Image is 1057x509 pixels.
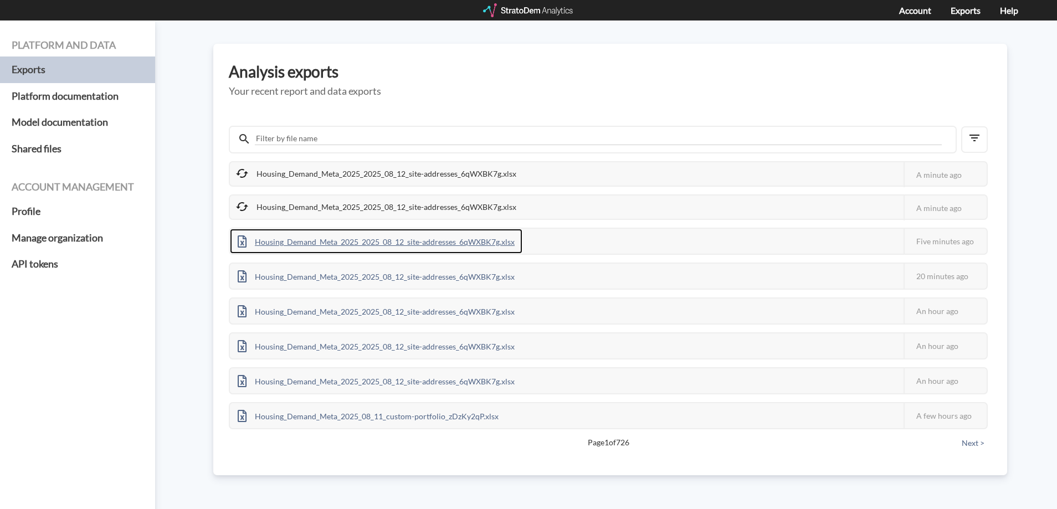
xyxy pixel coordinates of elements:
[229,86,992,97] h5: Your recent report and data exports
[958,437,988,449] button: Next >
[230,299,522,323] div: Housing_Demand_Meta_2025_2025_08_12_site-addresses_6qWXBK7g.xlsx
[1000,5,1018,16] a: Help
[230,410,506,419] a: Housing_Demand_Meta_2025_08_11_custom-portfolio_zDzKy2qP.xlsx
[951,5,981,16] a: Exports
[904,264,987,289] div: 20 minutes ago
[12,198,143,225] a: Profile
[230,235,522,245] a: Housing_Demand_Meta_2025_2025_08_12_site-addresses_6qWXBK7g.xlsx
[230,264,522,289] div: Housing_Demand_Meta_2025_2025_08_12_site-addresses_6qWXBK7g.xlsx
[230,229,522,254] div: Housing_Demand_Meta_2025_2025_08_12_site-addresses_6qWXBK7g.xlsx
[12,251,143,277] a: API tokens
[230,333,522,358] div: Housing_Demand_Meta_2025_2025_08_12_site-addresses_6qWXBK7g.xlsx
[12,83,143,110] a: Platform documentation
[904,368,987,393] div: An hour ago
[230,368,522,393] div: Housing_Demand_Meta_2025_2025_08_12_site-addresses_6qWXBK7g.xlsx
[268,437,949,448] span: Page 1 of 726
[899,5,931,16] a: Account
[230,270,522,280] a: Housing_Demand_Meta_2025_2025_08_12_site-addresses_6qWXBK7g.xlsx
[230,162,524,186] div: Housing_Demand_Meta_2025_2025_08_12_site-addresses_6qWXBK7g.xlsx
[904,229,987,254] div: Five minutes ago
[12,182,143,193] h4: Account management
[230,196,524,219] div: Housing_Demand_Meta_2025_2025_08_12_site-addresses_6qWXBK7g.xlsx
[12,136,143,162] a: Shared files
[230,403,506,428] div: Housing_Demand_Meta_2025_08_11_custom-portfolio_zDzKy2qP.xlsx
[12,56,143,83] a: Exports
[904,403,987,428] div: A few hours ago
[230,305,522,315] a: Housing_Demand_Meta_2025_2025_08_12_site-addresses_6qWXBK7g.xlsx
[904,196,987,220] div: A minute ago
[904,299,987,323] div: An hour ago
[12,40,143,51] h4: Platform and data
[229,63,992,80] h3: Analysis exports
[255,132,942,145] input: Filter by file name
[12,109,143,136] a: Model documentation
[904,333,987,358] div: An hour ago
[904,162,987,187] div: A minute ago
[230,340,522,349] a: Housing_Demand_Meta_2025_2025_08_12_site-addresses_6qWXBK7g.xlsx
[12,225,143,251] a: Manage organization
[230,375,522,384] a: Housing_Demand_Meta_2025_2025_08_12_site-addresses_6qWXBK7g.xlsx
